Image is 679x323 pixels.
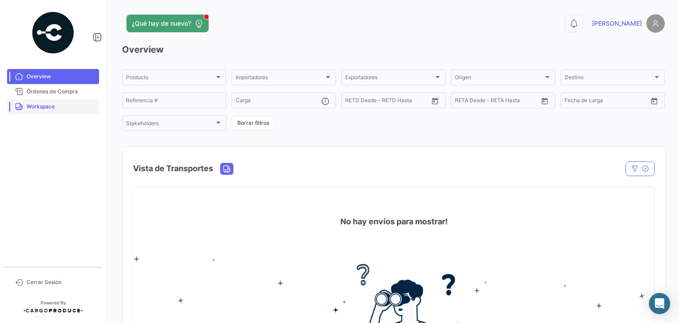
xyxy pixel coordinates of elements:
input: Desde [565,99,580,105]
span: Exportadores [345,76,434,82]
input: Hasta [587,99,626,105]
input: Desde [455,99,471,105]
span: [PERSON_NAME] [592,19,642,28]
input: Hasta [477,99,517,105]
button: Open calendar [538,94,551,108]
span: Origen [455,76,543,82]
button: Open calendar [428,94,442,108]
input: Desde [345,99,361,105]
img: placeholder-user.png [646,14,665,33]
h3: Overview [122,43,665,56]
span: Stakeholders [126,122,214,128]
span: Órdenes de Compra [27,88,95,96]
h4: Vista de Transportes [133,162,213,175]
span: Producto [126,76,214,82]
button: Open calendar [648,94,661,108]
span: Overview [27,73,95,81]
button: ¿Qué hay de nuevo? [126,15,209,32]
div: Abrir Intercom Messenger [649,293,670,314]
a: Workspace [7,99,99,114]
span: Workspace [27,103,95,111]
a: Órdenes de Compra [7,84,99,99]
span: Destino [565,76,653,82]
h4: No hay envíos para mostrar! [340,215,448,228]
input: Hasta [367,99,407,105]
img: powered-by.png [31,11,75,55]
button: Land [221,163,233,174]
a: Overview [7,69,99,84]
span: Cerrar Sesión [27,278,95,286]
button: Borrar filtros [232,116,275,131]
span: ¿Qué hay de nuevo? [132,19,191,28]
span: Importadores [236,76,324,82]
